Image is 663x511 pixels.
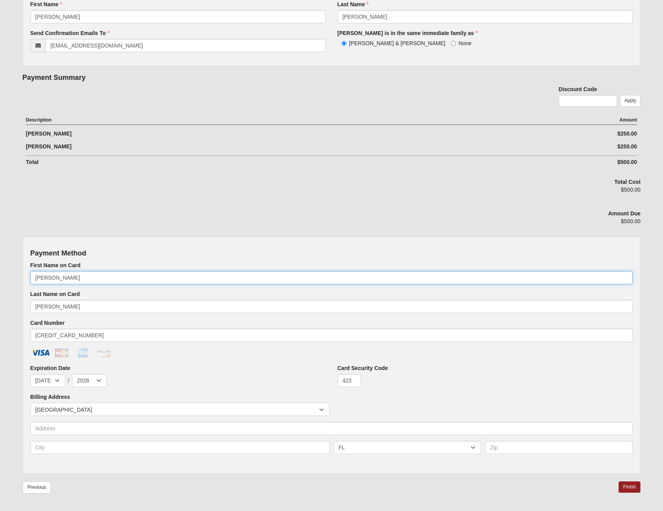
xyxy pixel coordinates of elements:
div: $250.00 [484,130,637,138]
span: [GEOGRAPHIC_DATA] [35,403,319,416]
label: Discount Code [559,85,597,93]
input: Zip [485,441,633,454]
span: None [459,40,471,46]
label: Send Confirmation Emails To [30,29,110,37]
label: First Name on Card [30,261,81,269]
label: Total Cost [614,178,640,186]
label: Amount Due [608,210,640,217]
a: Previous [23,481,51,493]
div: $500.00 [442,217,640,231]
input: City [30,441,330,454]
div: $500.00 [484,158,637,166]
label: First Name [30,0,62,8]
label: [PERSON_NAME] is in the same immediate family as [338,29,478,37]
h4: Payment Summary [23,74,641,82]
div: Total [26,158,484,166]
strong: Description [26,117,52,123]
label: Last Name on Card [30,290,80,298]
span: [PERSON_NAME] & [PERSON_NAME] [349,40,445,46]
label: Last Name [338,0,369,8]
a: Apply [620,95,641,106]
input: None [451,41,456,46]
input: Address [30,422,633,435]
a: Finish [619,481,641,493]
h4: Payment Method [30,249,633,258]
label: Expiration Date [30,364,70,372]
label: Card Security Code [338,364,388,372]
span: / [68,377,70,384]
input: [PERSON_NAME] & [PERSON_NAME] [341,41,346,46]
div: [PERSON_NAME] [26,130,484,138]
label: Billing Address [30,393,70,401]
div: [PERSON_NAME] [26,143,484,151]
div: $500.00 [442,186,640,199]
div: $250.00 [484,143,637,151]
label: Card Number [30,319,65,327]
strong: Amount [619,117,637,123]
